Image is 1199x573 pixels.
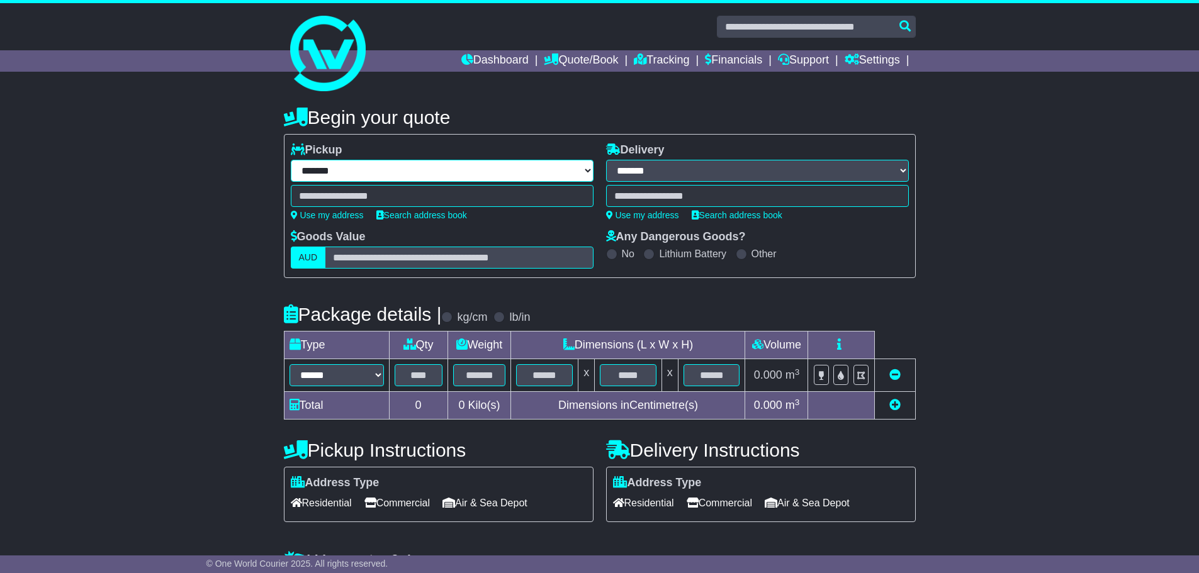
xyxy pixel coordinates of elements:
span: m [785,399,800,411]
a: Support [778,50,829,72]
label: Address Type [613,476,702,490]
label: Other [751,248,777,260]
td: Kilo(s) [448,392,511,420]
span: m [785,369,800,381]
sup: 3 [795,398,800,407]
label: Any Dangerous Goods? [606,230,746,244]
td: Weight [448,331,511,359]
label: kg/cm [457,311,487,325]
sup: 3 [795,367,800,377]
h4: Warranty & Insurance [284,550,916,571]
td: Dimensions (L x W x H) [511,331,745,359]
h4: Delivery Instructions [606,440,916,460]
td: x [578,359,595,392]
a: Settings [845,50,900,72]
span: 0.000 [754,369,782,381]
label: Goods Value [291,230,366,244]
a: Search address book [692,210,782,220]
td: Qty [389,331,448,359]
td: x [661,359,678,392]
span: 0.000 [754,399,782,411]
td: 0 [389,392,448,420]
a: Tracking [634,50,689,72]
h4: Pickup Instructions [284,440,594,460]
label: lb/in [509,311,530,325]
a: Dashboard [461,50,529,72]
h4: Package details | [284,304,442,325]
td: Volume [745,331,808,359]
label: AUD [291,247,326,269]
a: Use my address [606,210,679,220]
a: Add new item [889,399,901,411]
a: Search address book [376,210,467,220]
a: Quote/Book [544,50,618,72]
span: Commercial [687,493,752,513]
label: Address Type [291,476,380,490]
td: Dimensions in Centimetre(s) [511,392,745,420]
td: Total [284,392,389,420]
span: Residential [613,493,674,513]
label: Pickup [291,143,342,157]
label: Lithium Battery [659,248,726,260]
label: No [622,248,634,260]
span: © One World Courier 2025. All rights reserved. [206,559,388,569]
span: Commercial [364,493,430,513]
label: Delivery [606,143,665,157]
span: Air & Sea Depot [765,493,850,513]
span: Air & Sea Depot [442,493,527,513]
span: 0 [458,399,464,411]
a: Financials [705,50,762,72]
a: Use my address [291,210,364,220]
a: Remove this item [889,369,901,381]
span: Residential [291,493,352,513]
h4: Begin your quote [284,107,916,128]
td: Type [284,331,389,359]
